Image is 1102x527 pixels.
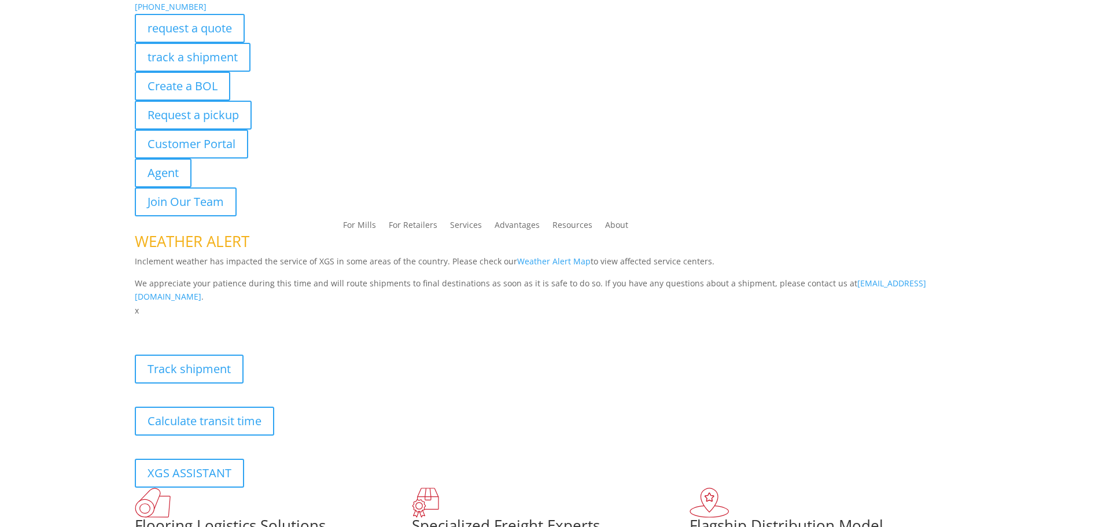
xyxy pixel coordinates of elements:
p: Inclement weather has impacted the service of XGS in some areas of the country. Please check our ... [135,255,968,277]
img: xgs-icon-flagship-distribution-model-red [690,488,729,518]
img: xgs-icon-focused-on-flooring-red [412,488,439,518]
p: We appreciate your patience during this time and will route shipments to final destinations as so... [135,277,968,304]
a: For Retailers [389,221,437,234]
a: [PHONE_NUMBER] [135,1,207,12]
a: Request a pickup [135,101,252,130]
a: About [605,221,628,234]
a: request a quote [135,14,245,43]
a: Services [450,221,482,234]
a: Create a BOL [135,72,230,101]
a: Weather Alert Map [517,256,591,267]
a: Resources [552,221,592,234]
b: Visibility, transparency, and control for your entire supply chain. [135,319,393,330]
a: Advantages [495,221,540,234]
img: xgs-icon-total-supply-chain-intelligence-red [135,488,171,518]
a: Join Our Team [135,187,237,216]
span: WEATHER ALERT [135,231,249,252]
a: track a shipment [135,43,250,72]
a: Agent [135,159,191,187]
a: Customer Portal [135,130,248,159]
a: Track shipment [135,355,244,384]
p: x [135,304,968,318]
a: For Mills [343,221,376,234]
a: XGS ASSISTANT [135,459,244,488]
a: Calculate transit time [135,407,274,436]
